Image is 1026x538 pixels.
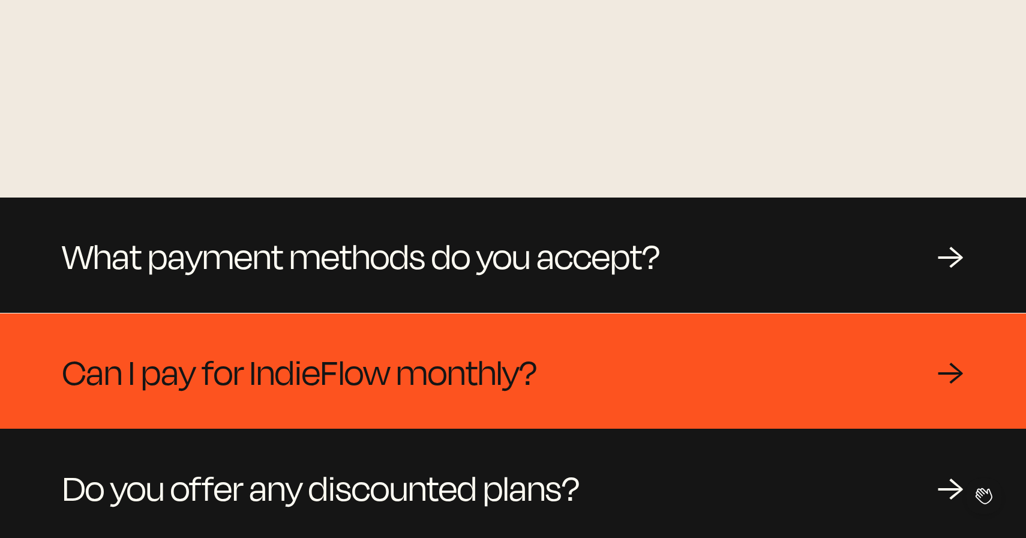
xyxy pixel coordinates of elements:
[62,226,660,284] span: What payment methods do you accept?
[937,469,964,505] div: →
[62,342,537,400] span: Can I pay for IndieFlow monthly?
[966,478,1002,514] iframe: Toggle Customer Support
[937,237,964,273] div: →
[62,458,580,516] span: Do you offer any discounted plans?
[937,353,964,389] div: →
